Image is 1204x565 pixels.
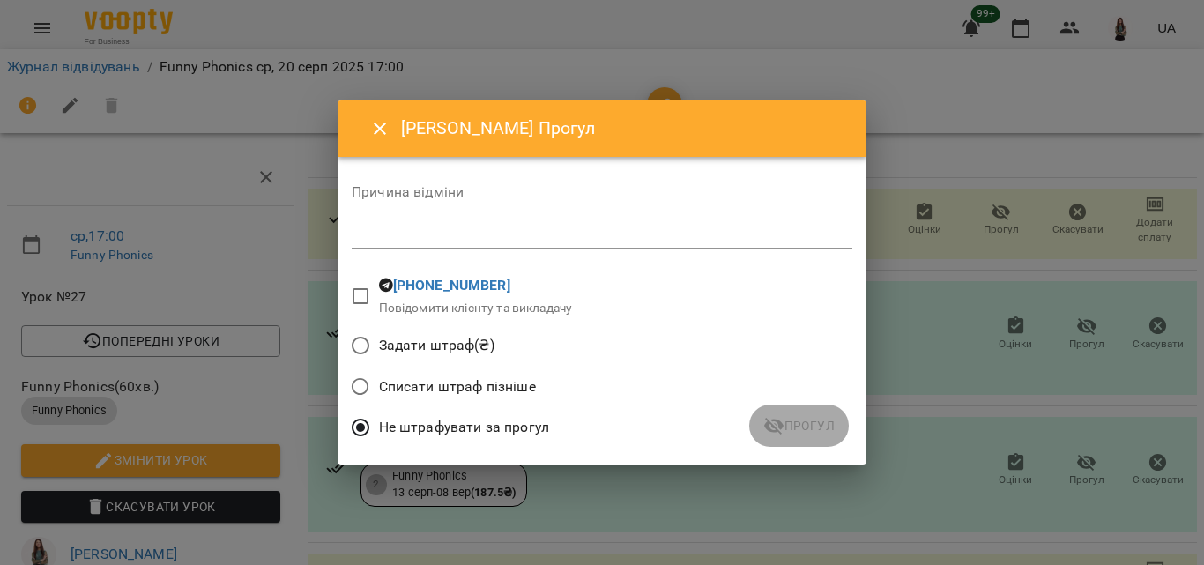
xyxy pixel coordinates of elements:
p: Повідомити клієнту та викладачу [379,300,573,317]
button: Close [359,108,401,150]
span: Задати штраф(₴) [379,335,494,356]
span: Не штрафувати за прогул [379,417,549,438]
h6: [PERSON_NAME] Прогул [401,115,845,142]
a: [PHONE_NUMBER] [393,277,510,294]
span: Списати штраф пізніше [379,376,536,398]
label: Причина відміни [352,185,852,199]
